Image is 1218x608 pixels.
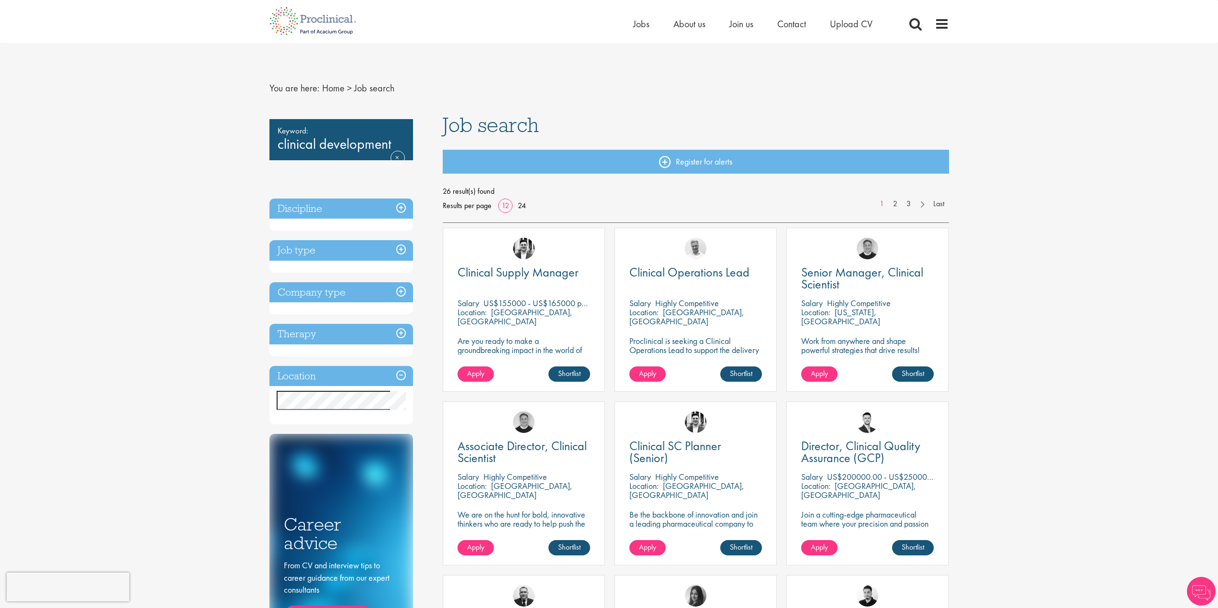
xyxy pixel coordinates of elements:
[483,471,547,482] p: Highly Competitive
[7,573,129,601] iframe: reCAPTCHA
[639,542,656,552] span: Apply
[892,540,934,555] a: Shortlist
[629,264,749,280] span: Clinical Operations Lead
[458,266,590,278] a: Clinical Supply Manager
[513,238,535,259] a: Edward Little
[801,510,934,546] p: Join a cutting-edge pharmaceutical team where your precision and passion for quality will help sh...
[458,298,479,309] span: Salary
[269,199,413,219] h3: Discipline
[498,200,513,210] a: 12
[801,266,934,290] a: Senior Manager, Clinical Scientist
[629,440,762,464] a: Clinical SC Planner (Senior)
[458,366,494,382] a: Apply
[629,438,721,466] span: Clinical SC Planner (Senior)
[458,307,572,327] p: [GEOGRAPHIC_DATA], [GEOGRAPHIC_DATA]
[391,151,405,178] a: Remove
[629,471,651,482] span: Salary
[269,240,413,261] h3: Job type
[633,18,649,30] a: Jobs
[830,18,872,30] a: Upload CV
[629,336,762,364] p: Proclinical is seeking a Clinical Operations Lead to support the delivery of clinical trials in o...
[322,82,345,94] a: breadcrumb link
[857,238,878,259] img: Bo Forsen
[629,366,666,382] a: Apply
[685,238,706,259] img: Joshua Bye
[629,510,762,546] p: Be the backbone of innovation and join a leading pharmaceutical company to help keep life-changin...
[811,542,828,552] span: Apply
[685,411,706,433] img: Edward Little
[801,307,880,327] p: [US_STATE], [GEOGRAPHIC_DATA]
[729,18,753,30] span: Join us
[629,307,744,327] p: [GEOGRAPHIC_DATA], [GEOGRAPHIC_DATA]
[629,307,659,318] span: Location:
[801,438,920,466] span: Director, Clinical Quality Assurance (GCP)
[443,150,949,174] a: Register for alerts
[811,368,828,378] span: Apply
[513,411,535,433] img: Bo Forsen
[269,324,413,344] h3: Therapy
[875,199,889,210] a: 1
[655,471,719,482] p: Highly Competitive
[269,366,413,387] h3: Location
[801,480,830,491] span: Location:
[443,199,492,213] span: Results per page
[269,119,413,160] div: clinical development
[720,540,762,555] a: Shortlist
[629,480,659,491] span: Location:
[514,200,529,210] a: 24
[685,585,706,607] img: Heidi Hennigan
[269,82,320,94] span: You are here:
[278,124,405,137] span: Keyword:
[655,298,719,309] p: Highly Competitive
[458,540,494,555] a: Apply
[548,540,590,555] a: Shortlist
[347,82,352,94] span: >
[1187,577,1216,606] img: Chatbot
[443,184,949,199] span: 26 result(s) found
[467,368,484,378] span: Apply
[513,585,535,607] img: Jakub Hanas
[458,307,487,318] span: Location:
[443,112,539,138] span: Job search
[629,480,744,500] p: [GEOGRAPHIC_DATA], [GEOGRAPHIC_DATA]
[801,540,838,555] a: Apply
[483,298,612,309] p: US$155000 - US$165000 per annum
[458,264,579,280] span: Clinical Supply Manager
[269,282,413,303] h3: Company type
[673,18,705,30] span: About us
[720,366,762,382] a: Shortlist
[458,471,479,482] span: Salary
[928,199,949,210] a: Last
[458,480,572,500] p: [GEOGRAPHIC_DATA], [GEOGRAPHIC_DATA]
[857,411,878,433] img: Joshua Godden
[888,199,902,210] a: 2
[354,82,394,94] span: Job search
[467,542,484,552] span: Apply
[284,515,399,552] h3: Career advice
[827,471,980,482] p: US$200000.00 - US$250000.00 per annum
[801,366,838,382] a: Apply
[857,585,878,607] img: Anderson Maldonado
[801,336,934,373] p: Work from anywhere and shape powerful strategies that drive results! Enjoy the freedom of remote ...
[801,264,923,292] span: Senior Manager, Clinical Scientist
[801,440,934,464] a: Director, Clinical Quality Assurance (GCP)
[801,307,830,318] span: Location:
[801,480,916,500] p: [GEOGRAPHIC_DATA], [GEOGRAPHIC_DATA]
[629,540,666,555] a: Apply
[902,199,916,210] a: 3
[801,471,823,482] span: Salary
[458,438,587,466] span: Associate Director, Clinical Scientist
